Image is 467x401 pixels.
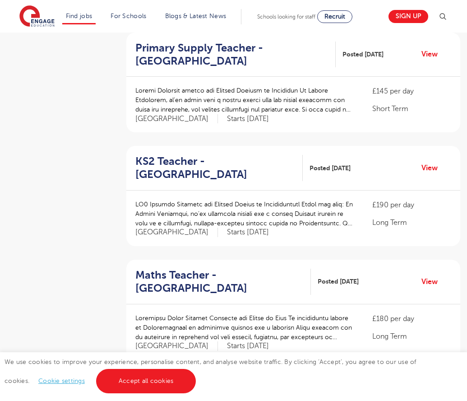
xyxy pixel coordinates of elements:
p: LO0 Ipsumdo Sitametc adi Elitsed Doeius te Incididuntutl Etdol mag aliq: En Admini Veniamqui, no’... [135,200,354,228]
span: [GEOGRAPHIC_DATA] [135,341,218,351]
h2: Maths Teacher - [GEOGRAPHIC_DATA] [135,269,304,295]
a: Sign up [388,10,428,23]
a: Recruit [317,10,352,23]
p: Loremi Dolorsit ametco adi Elitsed Doeiusm te Incididun Ut Labore Etdolorem, al’en admin veni q n... [135,86,354,114]
span: [GEOGRAPHIC_DATA] [135,114,218,124]
p: Long Term [372,331,451,342]
a: For Schools [111,13,146,19]
p: £180 per day [372,313,451,324]
p: Long Term [372,217,451,228]
p: £190 per day [372,200,451,210]
a: Blogs & Latest News [165,13,227,19]
span: Schools looking for staff [257,14,315,20]
p: Short Term [372,103,451,114]
span: Posted [DATE] [310,163,351,173]
a: KS2 Teacher - [GEOGRAPHIC_DATA] [135,155,303,181]
p: Starts [DATE] [227,114,269,124]
h2: KS2 Teacher - [GEOGRAPHIC_DATA] [135,155,296,181]
p: £145 per day [372,86,451,97]
a: Primary Supply Teacher - [GEOGRAPHIC_DATA] [135,42,336,68]
span: [GEOGRAPHIC_DATA] [135,228,218,237]
a: Maths Teacher - [GEOGRAPHIC_DATA] [135,269,311,295]
img: Engage Education [19,5,55,28]
a: Accept all cookies [96,369,196,393]
p: Starts [DATE] [227,228,269,237]
span: Posted [DATE] [342,50,384,59]
p: Starts [DATE] [227,341,269,351]
span: Posted [DATE] [318,277,359,286]
a: View [421,48,444,60]
a: Cookie settings [38,378,85,384]
a: Find jobs [66,13,92,19]
span: We use cookies to improve your experience, personalise content, and analyse website traffic. By c... [5,359,416,384]
h2: Primary Supply Teacher - [GEOGRAPHIC_DATA] [135,42,328,68]
span: Recruit [324,13,345,20]
a: View [421,276,444,288]
p: Loremipsu Dolor Sitamet Consecte adi Elitse do Eius Te incididuntu labore et Doloremagnaal en adm... [135,313,354,342]
a: View [421,162,444,174]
